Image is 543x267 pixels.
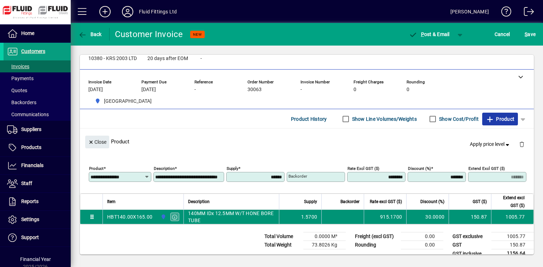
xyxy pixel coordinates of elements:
[21,30,34,36] span: Home
[303,232,346,241] td: 0.0000 M³
[420,198,444,206] span: Discount (%)
[7,64,29,69] span: Invoices
[406,210,449,224] td: 30.0000
[85,136,109,148] button: Close
[4,72,71,84] a: Payments
[83,138,111,145] app-page-header-button: Close
[159,213,167,221] span: AUCKLAND
[449,232,491,241] td: GST exclusive
[450,6,489,17] div: [PERSON_NAME]
[188,210,275,224] span: 140MM IDx 12.5MM W/T HONE BORE TUBE
[523,28,537,41] button: Save
[300,87,302,93] span: -
[116,5,139,18] button: Profile
[88,56,137,61] span: 10380 - KRS 2003 LTD
[491,210,533,224] td: 1005.77
[107,213,152,220] div: HBT140.00X165.00
[139,6,177,17] div: Fluid Fittings Ltd
[491,241,534,249] td: 150.87
[227,166,238,171] mat-label: Supply
[21,198,39,204] span: Reports
[351,232,401,241] td: Freight (excl GST)
[200,56,202,61] span: -
[4,229,71,247] a: Support
[261,232,303,241] td: Total Volume
[115,29,183,40] div: Customer Invoice
[80,129,534,154] div: Product
[421,31,424,37] span: P
[104,97,152,105] span: [GEOGRAPHIC_DATA]
[21,216,39,222] span: Settings
[154,166,175,171] mat-label: Description
[438,115,479,123] label: Show Cost/Profit
[351,241,401,249] td: Rounding
[4,157,71,174] a: Financials
[21,144,41,150] span: Products
[491,232,534,241] td: 1005.77
[408,166,431,171] mat-label: Discount (%)
[470,141,511,148] span: Apply price level
[496,194,525,209] span: Extend excl GST ($)
[301,213,317,220] span: 1.5700
[401,241,443,249] td: 0.00
[525,31,527,37] span: S
[71,28,110,41] app-page-header-button: Back
[88,87,103,93] span: [DATE]
[348,166,379,171] mat-label: Rate excl GST ($)
[486,113,514,125] span: Product
[21,126,41,132] span: Suppliers
[261,241,303,249] td: Total Weight
[147,56,188,61] span: 20 days after EOM
[4,84,71,96] a: Quotes
[88,136,106,148] span: Close
[473,198,487,206] span: GST ($)
[496,1,512,24] a: Knowledge Base
[247,87,262,93] span: 30063
[368,213,402,220] div: 915.1700
[21,162,43,168] span: Financials
[370,198,402,206] span: Rate excl GST ($)
[4,193,71,210] a: Reports
[354,87,356,93] span: 0
[4,121,71,138] a: Suppliers
[194,87,196,93] span: -
[193,32,202,37] span: NEW
[291,113,327,125] span: Product History
[7,88,27,93] span: Quotes
[21,180,32,186] span: Staff
[495,29,510,40] span: Cancel
[94,5,116,18] button: Add
[288,113,330,125] button: Product History
[7,112,49,117] span: Communications
[482,113,518,125] button: Product
[78,31,102,37] span: Back
[513,141,530,147] app-page-header-button: Delete
[519,1,534,24] a: Logout
[92,97,154,106] span: AUCKLAND
[7,76,34,81] span: Payments
[188,198,210,206] span: Description
[449,241,491,249] td: GST
[449,210,491,224] td: 150.87
[4,108,71,120] a: Communications
[89,166,104,171] mat-label: Product
[4,60,71,72] a: Invoices
[401,232,443,241] td: 0.00
[491,249,534,258] td: 1156.64
[4,139,71,156] a: Products
[21,235,39,240] span: Support
[351,115,417,123] label: Show Line Volumes/Weights
[4,25,71,42] a: Home
[21,48,45,54] span: Customers
[340,198,360,206] span: Backorder
[513,136,530,153] button: Delete
[493,28,512,41] button: Cancel
[288,174,307,179] mat-label: Backorder
[4,211,71,229] a: Settings
[4,96,71,108] a: Backorders
[7,100,36,105] span: Backorders
[4,175,71,192] a: Staff
[449,249,491,258] td: GST inclusive
[467,138,514,151] button: Apply price level
[304,198,317,206] span: Supply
